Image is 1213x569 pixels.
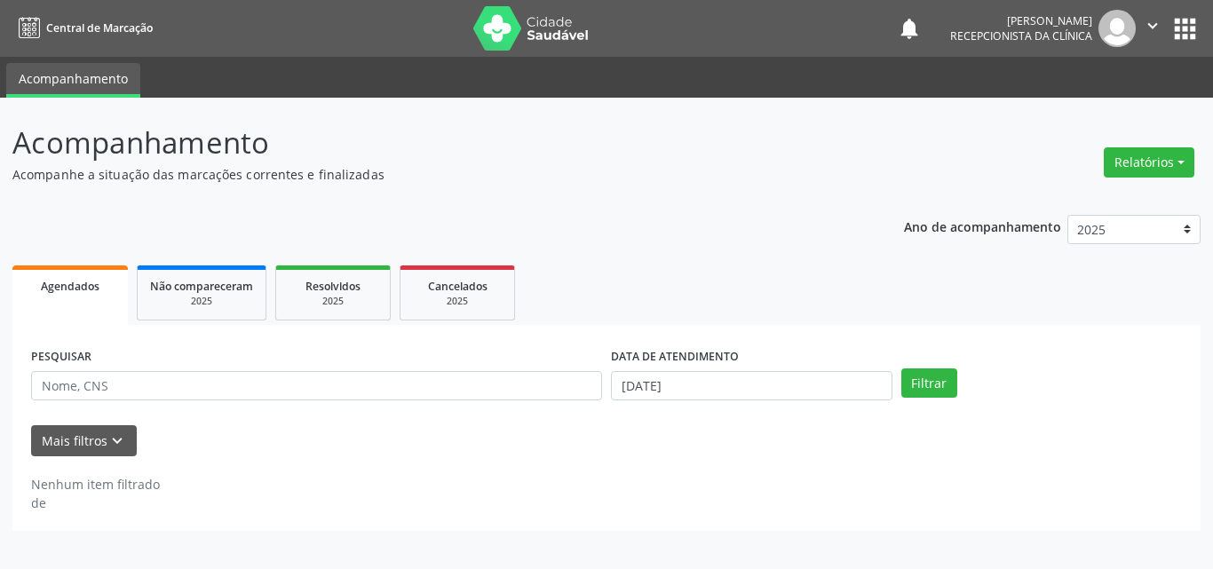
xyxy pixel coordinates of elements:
input: Nome, CNS [31,371,602,401]
button: Relatórios [1104,147,1194,178]
div: [PERSON_NAME] [950,13,1092,28]
div: 2025 [150,295,253,308]
a: Acompanhamento [6,63,140,98]
button: notifications [897,16,922,41]
a: Central de Marcação [12,13,153,43]
label: DATA DE ATENDIMENTO [611,344,739,371]
div: 2025 [289,295,377,308]
div: de [31,494,160,512]
button: Mais filtroskeyboard_arrow_down [31,425,137,456]
button: Filtrar [901,368,957,399]
span: Cancelados [428,279,488,294]
div: 2025 [413,295,502,308]
i:  [1143,16,1162,36]
p: Ano de acompanhamento [904,215,1061,237]
div: Nenhum item filtrado [31,475,160,494]
button:  [1136,10,1169,47]
img: img [1098,10,1136,47]
p: Acompanhamento [12,121,844,165]
i: keyboard_arrow_down [107,431,127,451]
span: Resolvidos [305,279,361,294]
input: Selecione um intervalo [611,371,892,401]
button: apps [1169,13,1201,44]
label: PESQUISAR [31,344,91,371]
span: Central de Marcação [46,20,153,36]
span: Não compareceram [150,279,253,294]
span: Agendados [41,279,99,294]
span: Recepcionista da clínica [950,28,1092,43]
p: Acompanhe a situação das marcações correntes e finalizadas [12,165,844,184]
